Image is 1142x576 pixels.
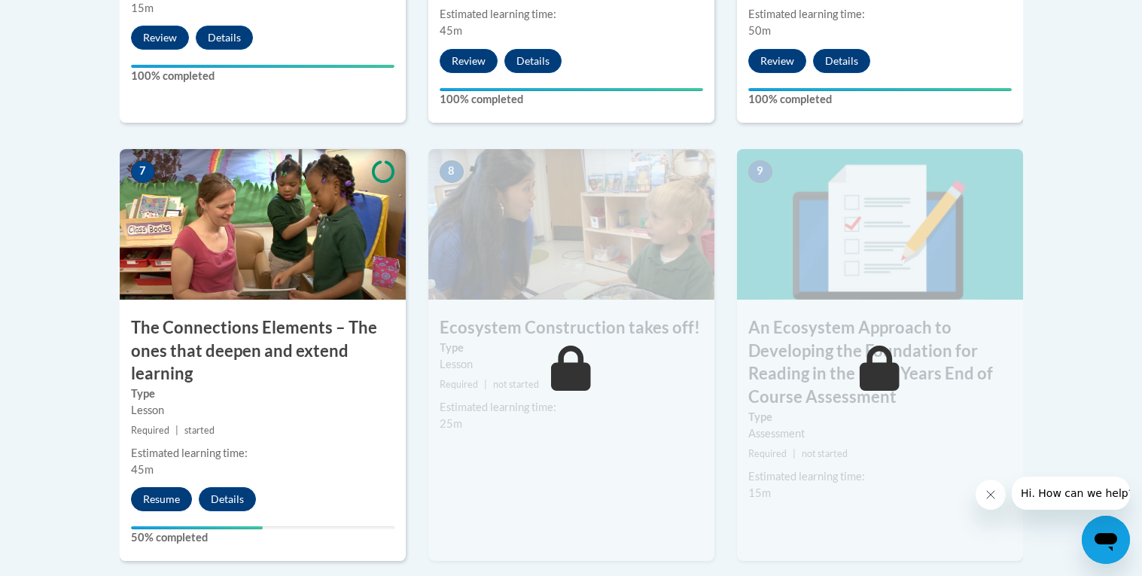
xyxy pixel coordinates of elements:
[440,160,464,183] span: 8
[120,149,406,300] img: Course Image
[440,417,462,430] span: 25m
[131,425,169,436] span: Required
[504,49,562,73] button: Details
[748,6,1012,23] div: Estimated learning time:
[440,88,703,91] div: Your progress
[737,316,1023,409] h3: An Ecosystem Approach to Developing the Foundation for Reading in the Early Years End of Course A...
[813,49,870,73] button: Details
[131,445,394,462] div: Estimated learning time:
[748,160,772,183] span: 9
[131,463,154,476] span: 45m
[131,526,263,529] div: Your progress
[440,340,703,356] label: Type
[748,486,771,499] span: 15m
[976,480,1006,510] iframe: Close message
[196,26,253,50] button: Details
[802,448,848,459] span: not started
[120,316,406,386] h3: The Connections Elements – The ones that deepen and extend learning
[737,149,1023,300] img: Course Image
[131,160,155,183] span: 7
[493,379,539,390] span: not started
[748,88,1012,91] div: Your progress
[131,487,192,511] button: Resume
[793,448,796,459] span: |
[748,91,1012,108] label: 100% completed
[748,49,806,73] button: Review
[484,379,487,390] span: |
[175,425,178,436] span: |
[131,2,154,14] span: 15m
[131,402,394,419] div: Lesson
[1012,477,1130,510] iframe: Message from company
[748,468,1012,485] div: Estimated learning time:
[199,487,256,511] button: Details
[131,65,394,68] div: Your progress
[428,149,714,300] img: Course Image
[440,356,703,373] div: Lesson
[748,425,1012,442] div: Assessment
[131,529,394,546] label: 50% completed
[428,316,714,340] h3: Ecosystem Construction takes off!
[131,26,189,50] button: Review
[440,24,462,37] span: 45m
[440,6,703,23] div: Estimated learning time:
[748,24,771,37] span: 50m
[184,425,215,436] span: started
[131,386,394,402] label: Type
[9,11,122,23] span: Hi. How can we help?
[440,49,498,73] button: Review
[440,399,703,416] div: Estimated learning time:
[440,379,478,390] span: Required
[748,448,787,459] span: Required
[131,68,394,84] label: 100% completed
[440,91,703,108] label: 100% completed
[748,409,1012,425] label: Type
[1082,516,1130,564] iframe: Button to launch messaging window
